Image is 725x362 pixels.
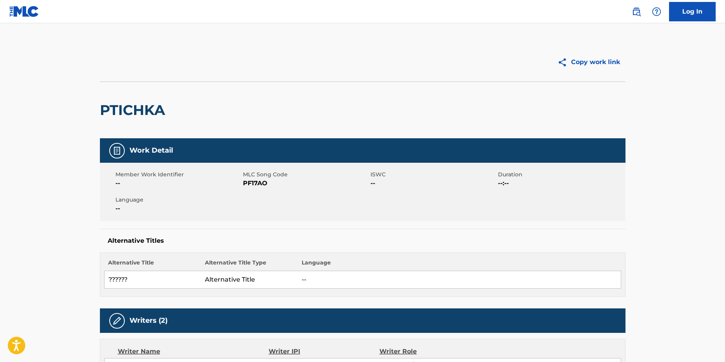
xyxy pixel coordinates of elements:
iframe: Chat Widget [686,325,725,362]
img: MLC Logo [9,6,39,17]
img: help [652,7,661,16]
img: Writers [112,316,122,325]
h5: Alternative Titles [108,237,618,245]
td: Alternative Title [201,271,298,289]
div: Writer Role [379,347,480,356]
span: -- [370,179,496,188]
a: Public Search [629,4,644,19]
div: Writer IPI [269,347,379,356]
th: Alternative Title Type [201,259,298,271]
span: Member Work Identifier [115,171,241,179]
td: ?????? [104,271,201,289]
span: Duration [498,171,624,179]
th: Alternative Title [104,259,201,271]
button: Copy work link [552,52,625,72]
div: Writer Name [118,347,269,356]
div: Help [649,4,664,19]
img: Work Detail [112,146,122,155]
span: Language [115,196,241,204]
span: -- [115,204,241,213]
h5: Work Detail [129,146,173,155]
td: -- [298,271,621,289]
h5: Writers (2) [129,316,168,325]
img: search [632,7,641,16]
img: Copy work link [557,57,571,67]
span: --:-- [498,179,624,188]
span: -- [115,179,241,188]
h2: PTICHKA [100,101,169,119]
span: ISWC [370,171,496,179]
a: Log In [669,2,716,21]
span: MLC Song Code [243,171,369,179]
span: PF17AO [243,179,369,188]
th: Language [298,259,621,271]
